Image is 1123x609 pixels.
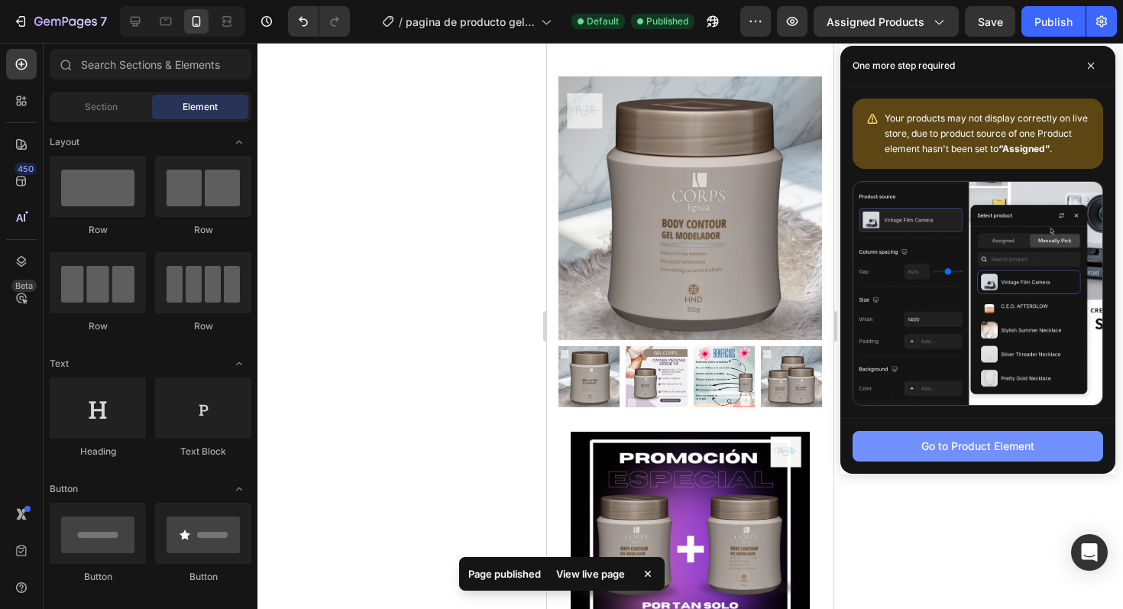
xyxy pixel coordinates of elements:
[827,14,924,30] span: Assigned Products
[399,14,403,30] span: /
[547,43,833,609] iframe: Design area
[406,14,535,30] span: pagina de producto gel corps
[50,482,78,496] span: Button
[50,135,79,149] span: Layout
[814,6,959,37] button: Assigned Products
[50,223,146,237] div: Row
[227,351,251,376] span: Toggle open
[227,130,251,154] span: Toggle open
[288,6,350,37] div: Undo/Redo
[85,100,118,114] span: Section
[11,280,37,292] div: Beta
[921,438,1034,454] div: Go to Product Element
[183,100,218,114] span: Element
[6,6,114,37] button: 7
[1021,6,1086,37] button: Publish
[227,477,251,501] span: Toggle open
[1071,534,1108,571] div: Open Intercom Messenger
[50,445,146,458] div: Heading
[15,163,37,175] div: 450
[155,319,251,333] div: Row
[50,49,251,79] input: Search Sections & Elements
[547,563,634,585] div: View live page
[587,15,619,28] span: Default
[50,319,146,333] div: Row
[50,357,69,371] span: Text
[100,12,107,31] p: 7
[50,570,146,584] div: Button
[853,58,955,73] p: One more step required
[978,15,1003,28] span: Save
[965,6,1015,37] button: Save
[998,143,1050,154] b: “Assigned”
[155,570,251,584] div: Button
[646,15,688,28] span: Published
[853,431,1103,462] button: Go to Product Element
[468,566,541,581] p: Page published
[155,223,251,237] div: Row
[155,445,251,458] div: Text Block
[885,112,1088,154] span: Your products may not display correctly on live store, due to product source of one Product eleme...
[1034,14,1073,30] div: Publish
